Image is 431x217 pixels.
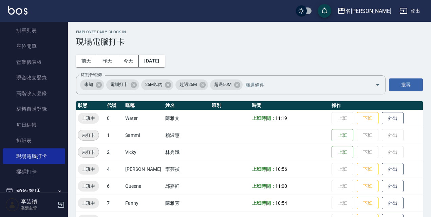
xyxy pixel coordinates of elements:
span: 11:19 [275,115,287,121]
label: 篩選打卡記錄 [81,72,102,77]
td: Vicky [124,144,164,161]
td: 林秀娥 [164,144,210,161]
span: 上班中 [78,183,99,190]
b: 上班時間： [252,200,276,206]
div: 超過25M [175,79,208,90]
td: 邱嘉軒 [164,178,210,195]
span: 超過50M [210,81,236,88]
th: 姓名 [164,101,210,110]
th: 操作 [330,101,423,110]
h5: 李芸禎 [21,198,55,205]
div: 電腦打卡 [106,79,139,90]
span: 未打卡 [78,149,99,156]
td: [PERSON_NAME] [124,161,164,178]
a: 掛單列表 [3,23,65,38]
h2: Employee Daily Clock In [76,30,423,34]
td: 賴淑惠 [164,127,210,144]
img: Person [5,198,19,212]
div: 名[PERSON_NAME] [345,7,391,15]
button: 登出 [397,5,423,17]
td: 陳雅芳 [164,195,210,212]
td: Fanny [124,195,164,212]
div: 超過50M [210,79,243,90]
a: 現金收支登錄 [3,70,65,86]
img: Logo [8,6,27,15]
button: 外出 [382,112,404,125]
b: 上班時間： [252,166,276,172]
button: 外出 [382,197,404,210]
td: 2 [105,144,124,161]
button: Open [372,79,383,90]
a: 座位開單 [3,38,65,54]
span: 11:00 [275,183,287,189]
th: 時間 [250,101,330,110]
td: 0 [105,110,124,127]
div: 25M以內 [141,79,174,90]
a: 掃碼打卡 [3,164,65,180]
button: 下班 [357,180,378,193]
a: 排班表 [3,133,65,148]
button: 上班 [332,146,353,159]
p: 高階主管 [21,205,55,211]
button: 今天 [118,55,139,67]
button: 名[PERSON_NAME] [335,4,394,18]
td: 6 [105,178,124,195]
th: 班別 [210,101,250,110]
span: 未打卡 [78,132,99,139]
td: 4 [105,161,124,178]
td: 1 [105,127,124,144]
a: 高階收支登錄 [3,86,65,101]
span: 未知 [80,81,97,88]
button: 外出 [382,163,404,176]
button: 下班 [357,197,378,210]
span: 10:54 [275,200,287,206]
td: 7 [105,195,124,212]
button: 昨天 [97,55,118,67]
button: 外出 [382,180,404,193]
span: 超過25M [175,81,201,88]
a: 每日結帳 [3,117,65,133]
td: Queena [124,178,164,195]
input: 篩選條件 [244,79,363,91]
td: Water [124,110,164,127]
b: 上班時間： [252,115,276,121]
button: [DATE] [139,55,165,67]
button: 前天 [76,55,97,67]
div: 未知 [80,79,104,90]
button: 搜尋 [389,78,423,91]
button: 上班 [332,129,353,142]
button: save [318,4,331,18]
button: 下班 [357,163,378,176]
th: 暱稱 [124,101,164,110]
span: 上班中 [78,115,99,122]
button: 下班 [357,112,378,125]
a: 營業儀表板 [3,54,65,70]
td: 陳雅文 [164,110,210,127]
button: 預約管理 [3,183,65,200]
span: 上班中 [78,166,99,173]
a: 現場電腦打卡 [3,148,65,164]
span: 電腦打卡 [106,81,132,88]
span: 25M以內 [141,81,167,88]
h3: 現場電腦打卡 [76,37,423,47]
span: 10:56 [275,166,287,172]
span: 上班中 [78,200,99,207]
td: Sammi [124,127,164,144]
th: 狀態 [76,101,105,110]
th: 代號 [105,101,124,110]
b: 上班時間： [252,183,276,189]
a: 材料自購登錄 [3,101,65,117]
td: 李芸禎 [164,161,210,178]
